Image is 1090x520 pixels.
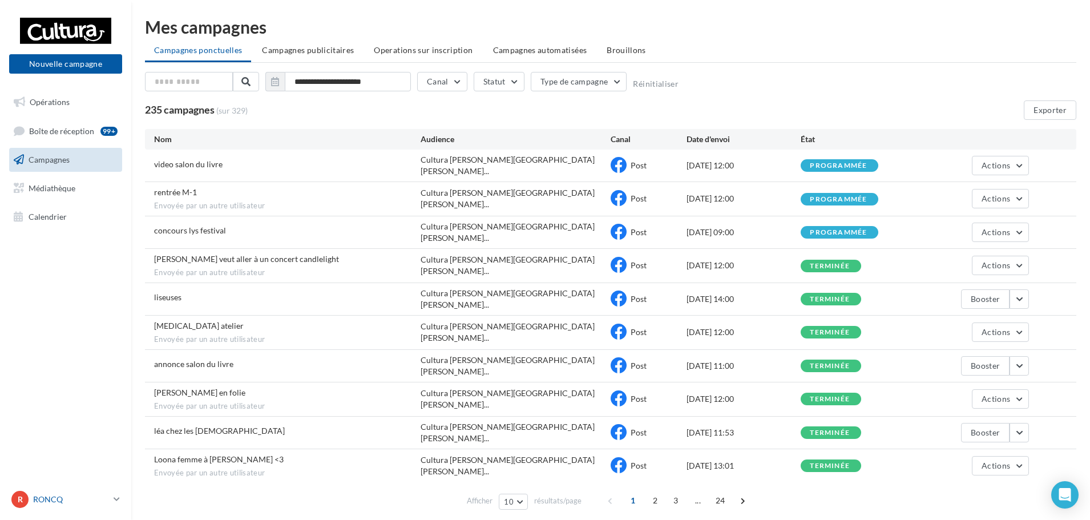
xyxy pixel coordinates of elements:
[687,293,801,305] div: [DATE] 14:00
[421,321,611,344] span: Cultura [PERSON_NAME][GEOGRAPHIC_DATA][PERSON_NAME]...
[633,79,679,88] button: Réinitialiser
[154,159,223,169] span: video salon du livre
[982,260,1010,270] span: Actions
[687,460,801,471] div: [DATE] 13:01
[154,454,284,464] span: Loona femme à marier <3
[982,227,1010,237] span: Actions
[154,254,339,264] span: Léa veut aller à un concert candlelight
[29,155,70,164] span: Campagnes
[1024,100,1076,120] button: Exporter
[474,72,524,91] button: Statut
[810,329,850,336] div: terminée
[154,359,233,369] span: annonce salon du livre
[810,162,867,170] div: programmée
[961,423,1010,442] button: Booster
[810,462,850,470] div: terminée
[421,354,611,377] span: Cultura [PERSON_NAME][GEOGRAPHIC_DATA][PERSON_NAME]...
[982,160,1010,170] span: Actions
[504,497,514,506] span: 10
[421,454,611,477] span: Cultura [PERSON_NAME][GEOGRAPHIC_DATA][PERSON_NAME]...
[499,494,528,510] button: 10
[972,189,1029,208] button: Actions
[421,288,611,311] span: Cultura [PERSON_NAME][GEOGRAPHIC_DATA][PERSON_NAME]...
[972,456,1029,475] button: Actions
[216,105,248,116] span: (sur 329)
[972,223,1029,242] button: Actions
[631,428,647,437] span: Post
[687,134,801,145] div: Date d'envoi
[646,491,664,510] span: 2
[631,294,647,304] span: Post
[810,396,850,403] div: terminée
[154,388,245,397] span: mel en folie
[810,196,867,203] div: programmée
[689,491,707,510] span: ...
[631,327,647,337] span: Post
[687,160,801,171] div: [DATE] 12:00
[972,389,1029,409] button: Actions
[631,260,647,270] span: Post
[631,461,647,470] span: Post
[631,361,647,370] span: Post
[421,388,611,410] span: Cultura [PERSON_NAME][GEOGRAPHIC_DATA][PERSON_NAME]...
[30,97,70,107] span: Opérations
[972,156,1029,175] button: Actions
[417,72,467,91] button: Canal
[687,393,801,405] div: [DATE] 12:00
[687,227,801,238] div: [DATE] 09:00
[154,292,181,302] span: liseuses
[611,134,687,145] div: Canal
[29,183,75,193] span: Médiathèque
[154,187,197,197] span: rentrée M-1
[154,334,421,345] span: Envoyée par un autre utilisateur
[145,18,1076,35] div: Mes campagnes
[374,45,473,55] span: Operations sur inscription
[493,45,587,55] span: Campagnes automatisées
[687,260,801,271] div: [DATE] 12:00
[801,134,915,145] div: État
[687,427,801,438] div: [DATE] 11:53
[982,327,1010,337] span: Actions
[687,193,801,204] div: [DATE] 12:00
[9,54,122,74] button: Nouvelle campagne
[154,321,244,330] span: pce atelier
[154,401,421,412] span: Envoyée par un autre utilisateur
[982,194,1010,203] span: Actions
[972,323,1029,342] button: Actions
[631,227,647,237] span: Post
[18,494,23,505] span: R
[982,461,1010,470] span: Actions
[7,119,124,143] a: Boîte de réception99+
[687,326,801,338] div: [DATE] 12:00
[154,225,226,235] span: concours lys festival
[810,429,850,437] div: terminée
[421,254,611,277] span: Cultura [PERSON_NAME][GEOGRAPHIC_DATA][PERSON_NAME]...
[961,356,1010,376] button: Booster
[531,72,627,91] button: Type de campagne
[667,491,685,510] span: 3
[154,468,421,478] span: Envoyée par un autre utilisateur
[631,394,647,404] span: Post
[711,491,730,510] span: 24
[421,187,611,210] span: Cultura [PERSON_NAME][GEOGRAPHIC_DATA][PERSON_NAME]...
[810,362,850,370] div: terminée
[154,426,285,436] span: léa chez les belges
[262,45,354,55] span: Campagnes publicitaires
[154,201,421,211] span: Envoyée par un autre utilisateur
[624,491,642,510] span: 1
[982,394,1010,404] span: Actions
[29,211,67,221] span: Calendrier
[33,494,109,505] p: RONCQ
[467,495,492,506] span: Afficher
[7,148,124,172] a: Campagnes
[29,126,94,135] span: Boîte de réception
[810,296,850,303] div: terminée
[9,489,122,510] a: R RONCQ
[421,421,611,444] span: Cultura [PERSON_NAME][GEOGRAPHIC_DATA][PERSON_NAME]...
[631,194,647,203] span: Post
[154,268,421,278] span: Envoyée par un autre utilisateur
[421,134,611,145] div: Audience
[961,289,1010,309] button: Booster
[7,205,124,229] a: Calendrier
[607,45,646,55] span: Brouillons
